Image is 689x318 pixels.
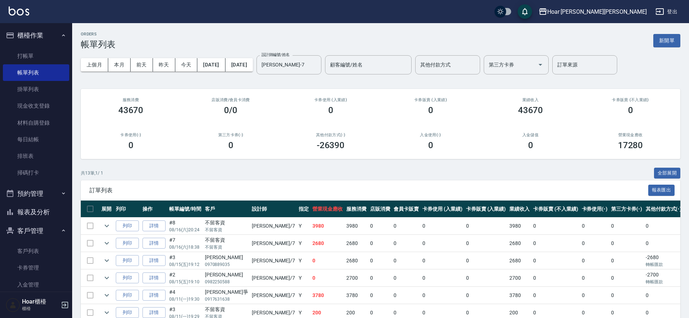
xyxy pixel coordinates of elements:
[101,220,112,231] button: expand row
[464,235,508,252] td: 0
[118,105,144,115] h3: 43670
[518,4,532,19] button: save
[169,244,201,250] p: 08/16 (六) 18:38
[368,287,392,304] td: 0
[464,201,508,218] th: 卡券販賣 (入業績)
[205,306,248,313] div: 不留客資
[167,218,203,235] td: #8
[653,37,680,44] a: 新開單
[531,270,580,287] td: 0
[142,255,166,266] a: 詳情
[644,201,684,218] th: 其他付款方式(-)
[205,254,248,261] div: [PERSON_NAME]
[344,287,368,304] td: 3780
[114,201,141,218] th: 列印
[644,218,684,235] td: 0
[311,270,344,287] td: 0
[250,201,297,218] th: 設計師
[589,98,672,102] h2: 卡券販賣 (不入業績)
[228,140,233,150] h3: 0
[131,58,153,72] button: 前天
[648,186,675,193] a: 報表匯出
[141,201,167,218] th: 操作
[508,252,531,269] td: 2680
[392,270,421,287] td: 0
[392,218,421,235] td: 0
[225,58,253,72] button: [DATE]
[392,235,421,252] td: 0
[589,133,672,137] h2: 營業現金應收
[344,252,368,269] td: 2680
[464,218,508,235] td: 0
[421,287,464,304] td: 0
[169,279,201,285] p: 08/15 (五) 19:10
[644,287,684,304] td: 0
[518,105,543,115] h3: 43670
[3,276,69,293] a: 入金管理
[648,185,675,196] button: 報表匯出
[3,98,69,114] a: 現金收支登錄
[531,218,580,235] td: 0
[654,168,681,179] button: 全部展開
[3,26,69,45] button: 櫃檯作業
[580,252,610,269] td: 0
[101,238,112,249] button: expand row
[205,236,248,244] div: 不留客資
[169,261,201,268] p: 08/15 (五) 19:12
[508,270,531,287] td: 2700
[653,5,680,18] button: 登出
[508,235,531,252] td: 2680
[205,227,248,233] p: 不留客資
[3,131,69,148] a: 每日結帳
[297,252,311,269] td: Y
[101,255,112,266] button: expand row
[609,252,644,269] td: 0
[9,7,29,16] img: Logo
[142,272,166,284] a: 詳情
[580,287,610,304] td: 0
[646,261,682,268] p: 轉帳匯款
[535,59,546,70] button: Open
[22,305,59,312] p: 櫃檯
[205,219,248,227] div: 不留客資
[116,255,139,266] button: 列印
[3,48,69,64] a: 打帳單
[205,279,248,285] p: 0982250588
[81,170,103,176] p: 共 13 筆, 1 / 1
[101,290,112,301] button: expand row
[389,98,472,102] h2: 卡券販賣 (入業績)
[644,235,684,252] td: 0
[116,272,139,284] button: 列印
[205,244,248,250] p: 不留客資
[116,238,139,249] button: 列印
[142,220,166,232] a: 詳情
[3,81,69,98] a: 掛單列表
[167,252,203,269] td: #3
[189,98,272,102] h2: 店販消費 /會員卡消費
[128,140,133,150] h3: 0
[528,140,533,150] h3: 0
[344,270,368,287] td: 2700
[3,164,69,181] a: 掃碼打卡
[618,140,643,150] h3: 17280
[646,279,682,285] p: 轉帳匯款
[531,235,580,252] td: 0
[142,290,166,301] a: 詳情
[81,58,108,72] button: 上個月
[428,105,433,115] h3: 0
[153,58,175,72] button: 昨天
[644,270,684,287] td: -2700
[392,201,421,218] th: 會員卡販賣
[580,235,610,252] td: 0
[547,7,647,16] div: Hoar [PERSON_NAME][PERSON_NAME]
[311,252,344,269] td: 0
[116,220,139,232] button: 列印
[531,287,580,304] td: 0
[368,201,392,218] th: 店販消費
[3,259,69,276] a: 卡券管理
[609,270,644,287] td: 0
[421,270,464,287] td: 0
[224,105,237,115] h3: 0/0
[297,218,311,235] td: Y
[81,39,115,50] h3: 帳單列表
